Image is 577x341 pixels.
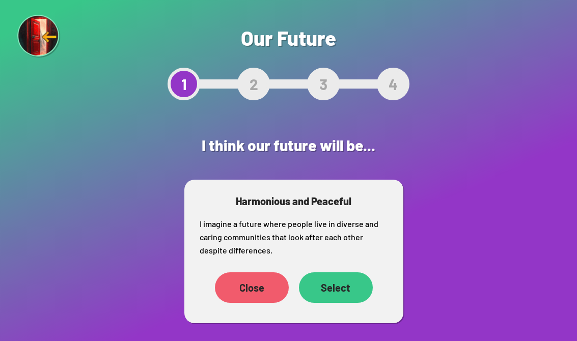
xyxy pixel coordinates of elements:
[17,15,61,59] img: Exit
[200,217,388,257] p: I imagine a future where people live in diverse and caring communities that look after each other...
[299,272,373,303] div: Select
[215,272,289,303] div: Close
[168,68,200,100] div: 1
[151,126,426,164] h2: I think our future will be...
[200,195,388,207] h3: Harmonious and Peaceful
[377,68,409,100] div: 4
[307,68,340,100] div: 3
[237,68,270,100] div: 2
[168,25,409,50] h1: Our Future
